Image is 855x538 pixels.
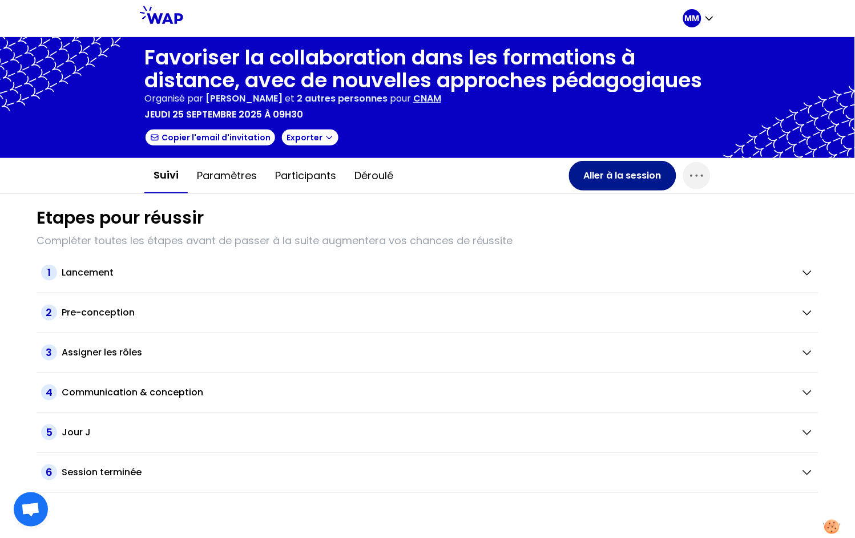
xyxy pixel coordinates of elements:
div: Ouvrir le chat [14,492,48,527]
button: Déroulé [345,159,402,193]
span: 5 [41,424,57,440]
h2: Pre-conception [62,306,135,319]
span: 3 [41,345,57,361]
button: 3Assigner les rôles [41,345,814,361]
button: Copier l'email d'invitation [144,128,276,147]
h1: Favoriser la collaboration dans les formations à distance, avec de nouvelles approches pédagogiques [144,46,711,92]
span: 1 [41,265,57,281]
p: CNAM [413,92,441,106]
h2: Jour J [62,426,91,439]
span: [PERSON_NAME] [205,92,283,105]
button: Aller à la session [569,161,676,191]
span: 4 [41,385,57,401]
span: 2 [41,305,57,321]
button: 2Pre-conception [41,305,814,321]
button: 6Session terminée [41,464,814,480]
p: pour [390,92,411,106]
button: Participants [266,159,345,193]
span: 2 autres personnes [297,92,388,105]
h2: Lancement [62,266,114,280]
p: Organisé par [144,92,203,106]
h1: Etapes pour réussir [37,208,204,228]
button: Paramètres [188,159,266,193]
h2: Assigner les rôles [62,346,142,359]
p: et [205,92,388,106]
h2: Session terminée [62,466,142,479]
button: Suivi [144,158,188,193]
span: 6 [41,464,57,480]
p: jeudi 25 septembre 2025 à 09h30 [144,108,303,122]
button: Exporter [281,128,340,147]
button: 1Lancement [41,265,814,281]
p: Compléter toutes les étapes avant de passer à la suite augmentera vos chances de réussite [37,233,818,249]
p: MM [685,13,700,24]
button: MM [683,9,715,27]
button: 4Communication & conception [41,385,814,401]
h2: Communication & conception [62,386,203,399]
button: 5Jour J [41,424,814,440]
